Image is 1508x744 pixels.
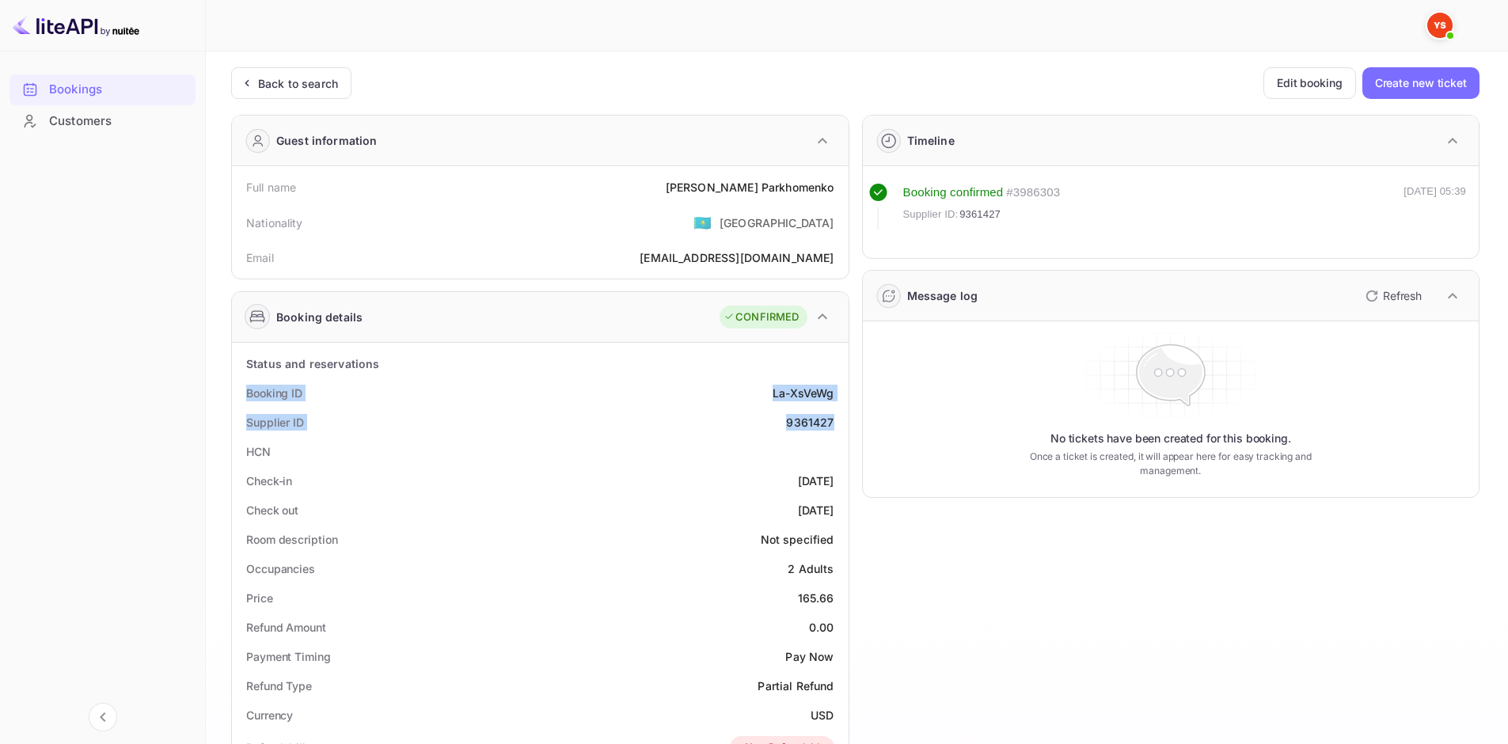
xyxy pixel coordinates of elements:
div: Check out [246,502,298,518]
div: USD [811,707,834,723]
p: No tickets have been created for this booking. [1050,431,1291,446]
div: Nationality [246,214,303,231]
p: Refresh [1383,287,1422,304]
img: LiteAPI logo [13,13,139,38]
div: 9361427 [786,414,834,431]
button: Create new ticket [1362,67,1480,99]
span: Supplier ID: [903,207,959,222]
div: [GEOGRAPHIC_DATA] [720,214,834,231]
div: Check-in [246,473,292,489]
div: Booking details [276,309,363,325]
div: Supplier ID [246,414,304,431]
div: Partial Refund [758,678,834,694]
div: Timeline [907,132,955,149]
p: Once a ticket is created, it will appear here for easy tracking and management. [1005,450,1336,478]
div: HCN [246,443,271,460]
div: [PERSON_NAME] Parkhomenko [666,179,834,195]
div: Bookings [49,81,188,99]
div: Customers [9,106,196,137]
div: Booking confirmed [903,184,1004,202]
a: Bookings [9,74,196,104]
div: 0.00 [809,619,834,636]
div: Room description [246,531,337,548]
div: Payment Timing [246,648,331,665]
div: Not specified [761,531,834,548]
span: United States [693,208,712,237]
div: Back to search [258,75,338,92]
div: 165.66 [798,590,834,606]
img: Yandex Support [1427,13,1453,38]
div: [EMAIL_ADDRESS][DOMAIN_NAME] [640,249,834,266]
div: La-XsVeWg [773,385,834,401]
div: Full name [246,179,296,195]
button: Collapse navigation [89,703,117,731]
div: Refund Amount [246,619,326,636]
div: CONFIRMED [724,309,799,325]
button: Edit booking [1263,67,1356,99]
div: Currency [246,707,293,723]
div: [DATE] 05:39 [1404,184,1466,230]
button: Refresh [1356,283,1428,309]
div: Refund Type [246,678,312,694]
div: [DATE] [798,502,834,518]
div: Message log [907,287,978,304]
div: Bookings [9,74,196,105]
div: 2 Adults [788,560,834,577]
div: Occupancies [246,560,315,577]
div: Guest information [276,132,378,149]
div: Price [246,590,273,606]
div: # 3986303 [1006,184,1060,202]
div: Booking ID [246,385,302,401]
div: [DATE] [798,473,834,489]
div: Status and reservations [246,355,379,372]
div: Customers [49,112,188,131]
div: Pay Now [785,648,834,665]
span: 9361427 [959,207,1001,222]
div: Email [246,249,274,266]
a: Customers [9,106,196,135]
